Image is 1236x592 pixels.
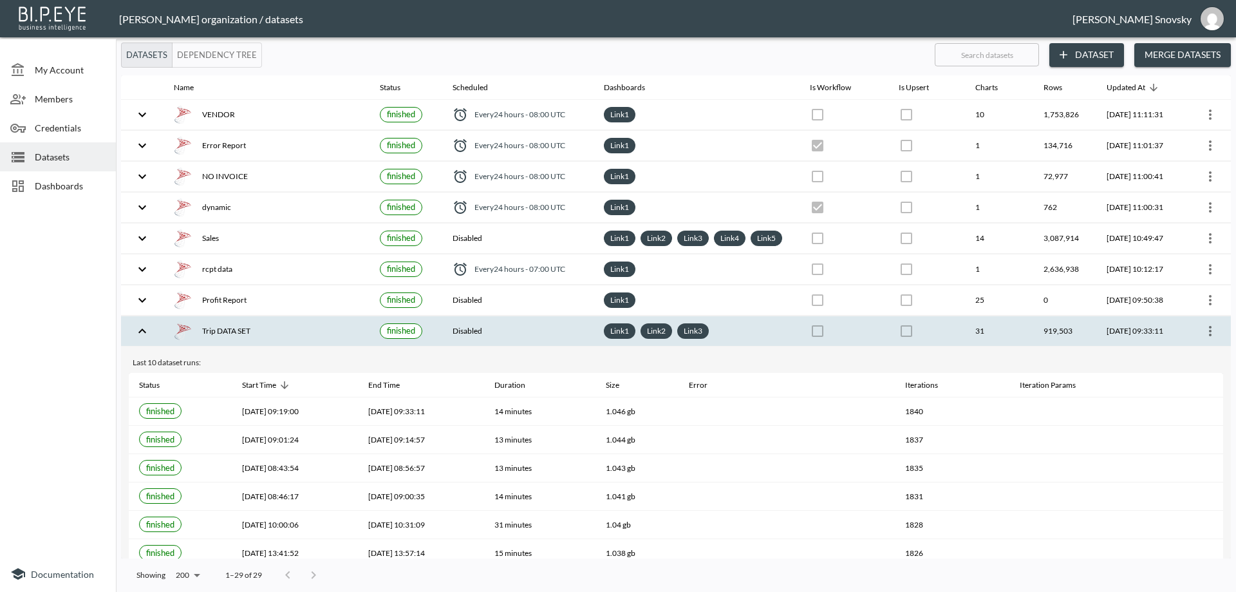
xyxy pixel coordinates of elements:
[146,491,174,501] span: finished
[1044,80,1079,95] span: Rows
[174,291,192,309] img: mssql icon
[677,231,709,246] div: Link3
[442,316,594,347] th: Disabled
[1033,224,1097,254] th: 3,087,914
[1107,80,1162,95] span: Updated At
[888,224,965,254] th: {"type":{},"key":null,"ref":null,"props":{"disabled":true,"color":"primary","style":{"padding":0}...
[484,454,595,482] th: 13 minutes
[1096,285,1184,316] th: 2025-09-09, 09:50:38
[888,316,965,347] th: {"type":{},"key":null,"ref":null,"props":{"disabled":true,"color":"primary","style":{"padding":0}...
[888,193,965,223] th: {"type":{},"key":null,"ref":null,"props":{"disabled":true,"color":"primary","style":{"padding":0}...
[474,263,565,274] span: Every 24 hours - 07:00 UTC
[800,224,888,254] th: {"type":{},"key":null,"ref":null,"props":{"disabled":true,"checked":false,"color":"primary","styl...
[604,231,635,246] div: Link1
[164,254,370,285] th: {"type":"div","key":null,"ref":null,"props":{"style":{"display":"flex","gap":16,"alignItems":"cen...
[131,289,153,311] button: expand row
[604,169,635,184] div: Link1
[121,43,173,68] button: Datasets
[387,294,415,305] span: finished
[1020,377,1076,393] div: Iteration Params
[606,377,619,393] div: Size
[174,291,359,309] div: Profit Report
[174,137,192,155] img: mssql icon
[387,109,415,119] span: finished
[1184,224,1231,254] th: {"type":{"isMobxInjector":true,"displayName":"inject-with-userStore-stripeStore-datasetsStore(Obj...
[370,224,442,254] th: {"type":{},"key":null,"ref":null,"props":{"size":"small","label":{"type":{},"key":null,"ref":null...
[810,80,868,95] span: Is Workflow
[1184,193,1231,223] th: {"type":{"isMobxInjector":true,"displayName":"inject-with-userStore-stripeStore-datasetsStore(Obj...
[1162,511,1223,539] th: {"key":null,"ref":null,"props":{},"_owner":null}
[164,193,370,223] th: {"type":"div","key":null,"ref":null,"props":{"style":{"display":"flex","gap":16,"alignItems":"cen...
[370,100,442,130] th: {"type":{},"key":null,"ref":null,"props":{"size":"small","label":{"type":{},"key":null,"ref":null...
[174,260,192,278] img: mssql icon
[595,454,679,482] th: 1.043 gb
[1200,290,1221,310] button: more
[604,262,635,277] div: Link1
[1044,80,1062,95] div: Rows
[174,167,359,186] div: NO INVOICE
[1162,426,1223,454] th: {"key":null,"ref":null,"props":{},"_owner":null}
[1162,397,1223,426] th: {"key":null,"ref":null,"props":{},"_owner":null}
[1096,193,1184,223] th: 2025-09-09, 11:00:31
[1162,539,1223,568] th: {"key":null,"ref":null,"props":{},"_owner":null}
[810,80,851,95] div: Is Workflow
[494,377,525,393] div: Duration
[225,569,262,580] p: 1–29 of 29
[608,200,632,215] a: Link1
[442,254,594,285] th: {"type":"div","key":null,"ref":null,"props":{"style":{"display":"flex","alignItems":"center","col...
[935,39,1039,71] input: Search datasets
[484,539,595,568] th: 15 minutes
[1200,228,1221,249] button: more
[604,107,635,122] div: Link1
[895,511,1009,539] th: 1828
[895,454,1009,482] th: 1835
[965,224,1033,254] th: 14
[1033,100,1097,130] th: 1,753,826
[358,482,484,511] th: 2025-09-04, 09:00:35
[10,566,106,582] a: Documentation
[1033,285,1097,316] th: 0
[1184,131,1231,161] th: {"type":{"isMobxInjector":true,"displayName":"inject-with-userStore-stripeStore-datasetsStore(Obj...
[164,224,370,254] th: {"type":"div","key":null,"ref":null,"props":{"style":{"display":"flex","gap":16,"alignItems":"cen...
[800,285,888,316] th: {"type":{},"key":null,"ref":null,"props":{"disabled":true,"checked":false,"color":"primary","styl...
[975,80,998,95] div: Charts
[494,377,542,393] span: Duration
[604,200,635,215] div: Link1
[689,377,724,393] span: Error
[442,224,594,254] th: Disabled
[387,325,415,336] span: finished
[1020,377,1092,393] span: Iteration Params
[242,377,276,393] div: Start Time
[604,80,645,95] div: Dashboards
[594,162,800,192] th: {"type":"div","key":null,"ref":null,"props":{"style":{"display":"flex","flexWrap":"wrap","gap":6}...
[1200,197,1221,218] button: more
[1033,162,1097,192] th: 72,977
[888,285,965,316] th: {"type":{},"key":null,"ref":null,"props":{"disabled":true,"color":"primary","style":{"padding":0}...
[139,377,176,393] span: Status
[174,229,359,247] div: Sales
[380,80,400,95] div: Status
[358,454,484,482] th: 2025-09-07, 08:56:57
[1096,100,1184,130] th: 2025-09-09, 11:11:31
[174,80,194,95] div: Name
[899,80,946,95] span: Is Upsert
[131,104,153,126] button: expand row
[453,80,488,95] div: Scheduled
[800,100,888,130] th: {"type":{},"key":null,"ref":null,"props":{"disabled":true,"checked":false,"color":"primary","styl...
[689,377,707,393] div: Error
[594,131,800,161] th: {"type":"div","key":null,"ref":null,"props":{"style":{"display":"flex","flexWrap":"wrap","gap":6}...
[1200,259,1221,280] button: more
[1107,80,1145,95] div: Updated At
[370,131,442,161] th: {"type":{},"key":null,"ref":null,"props":{"size":"small","label":{"type":{},"key":null,"ref":null...
[965,316,1033,347] th: 31
[965,285,1033,316] th: 25
[453,80,505,95] span: Scheduled
[595,539,679,568] th: 1.038 gb
[1096,224,1184,254] th: 2025-09-09, 10:49:47
[146,434,174,444] span: finished
[174,106,359,124] div: VENDOR
[35,121,106,135] span: Credentials
[594,224,800,254] th: {"type":"div","key":null,"ref":null,"props":{"style":{"display":"flex","flexWrap":"wrap","gap":6}...
[644,323,668,338] a: Link2
[604,323,635,339] div: Link1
